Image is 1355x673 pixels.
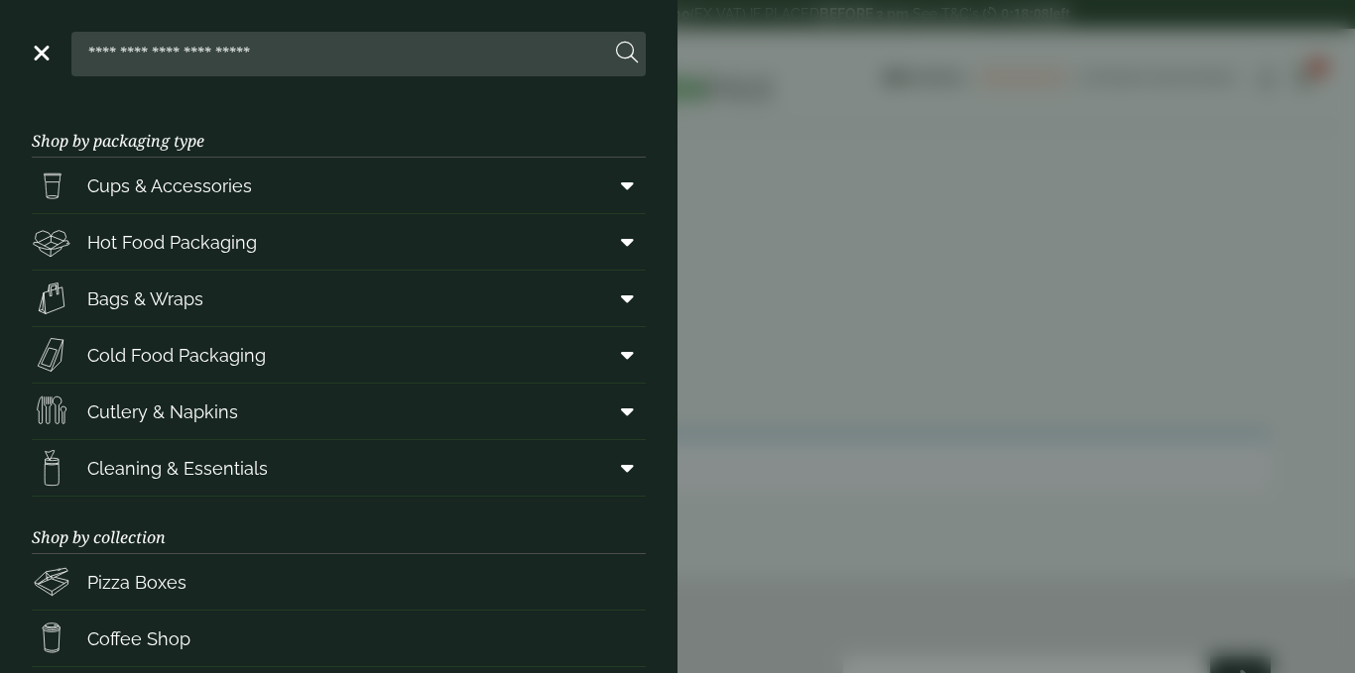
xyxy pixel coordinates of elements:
[87,229,257,256] span: Hot Food Packaging
[87,625,190,652] span: Coffee Shop
[87,285,203,312] span: Bags & Wraps
[32,448,71,488] img: open-wipe.svg
[32,554,646,610] a: Pizza Boxes
[32,618,71,658] img: HotDrink_paperCup.svg
[32,214,646,270] a: Hot Food Packaging
[32,222,71,262] img: Deli_box.svg
[32,166,71,205] img: PintNhalf_cup.svg
[32,327,646,383] a: Cold Food Packaging
[32,158,646,213] a: Cups & Accessories
[32,392,71,431] img: Cutlery.svg
[87,398,238,425] span: Cutlery & Napkins
[87,342,266,369] span: Cold Food Packaging
[32,440,646,496] a: Cleaning & Essentials
[87,455,268,482] span: Cleaning & Essentials
[87,172,252,199] span: Cups & Accessories
[32,100,646,158] h3: Shop by packaging type
[32,497,646,554] h3: Shop by collection
[87,569,186,596] span: Pizza Boxes
[32,611,646,666] a: Coffee Shop
[32,271,646,326] a: Bags & Wraps
[32,562,71,602] img: Pizza_boxes.svg
[32,335,71,375] img: Sandwich_box.svg
[32,384,646,439] a: Cutlery & Napkins
[32,279,71,318] img: Paper_carriers.svg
